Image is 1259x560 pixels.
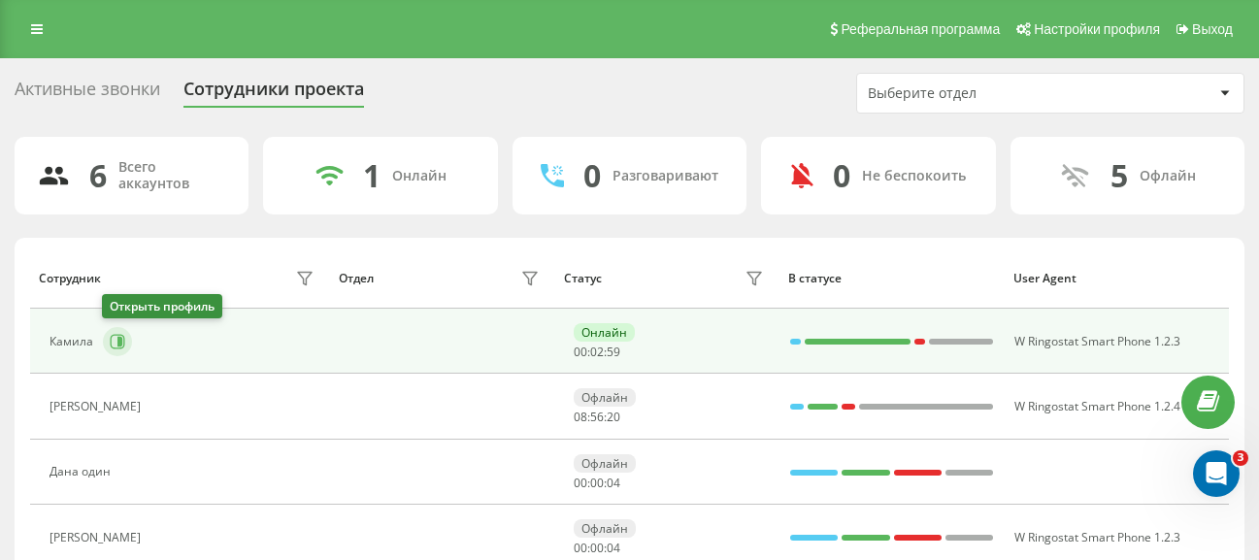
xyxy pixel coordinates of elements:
[574,409,587,425] span: 08
[574,542,620,555] div: : :
[574,519,636,538] div: Офлайн
[39,272,101,285] div: Сотрудник
[590,409,604,425] span: 56
[607,409,620,425] span: 20
[1193,450,1240,497] iframe: Intercom live chat
[50,400,146,413] div: [PERSON_NAME]
[1014,333,1180,349] span: W Ringostat Smart Phone 1.2.3
[574,344,587,360] span: 00
[183,79,364,109] div: Сотрудники проекта
[564,272,602,285] div: Статус
[118,159,225,192] div: Всего аккаунтов
[89,157,107,194] div: 6
[841,21,1000,37] span: Реферальная программа
[574,477,620,490] div: : :
[868,85,1100,102] div: Выберите отдел
[590,344,604,360] span: 02
[590,540,604,556] span: 00
[15,79,160,109] div: Активные звонки
[574,411,620,424] div: : :
[788,272,995,285] div: В статусе
[607,475,620,491] span: 04
[1013,272,1220,285] div: User Agent
[607,540,620,556] span: 04
[607,344,620,360] span: 59
[862,168,966,184] div: Не беспокоить
[1034,21,1160,37] span: Настройки профиля
[574,475,587,491] span: 00
[50,531,146,544] div: [PERSON_NAME]
[574,454,636,473] div: Офлайн
[590,475,604,491] span: 00
[102,294,222,318] div: Открыть профиль
[833,157,850,194] div: 0
[574,346,620,359] div: : :
[50,335,98,348] div: Камила
[1014,398,1180,414] span: W Ringostat Smart Phone 1.2.4
[339,272,374,285] div: Отдел
[1192,21,1233,37] span: Выход
[363,157,381,194] div: 1
[583,157,601,194] div: 0
[613,168,718,184] div: Разговаривают
[574,323,635,342] div: Онлайн
[574,540,587,556] span: 00
[50,465,116,478] div: Дана один
[1233,450,1248,466] span: 3
[1110,157,1128,194] div: 5
[1014,529,1180,545] span: W Ringostat Smart Phone 1.2.3
[1140,168,1196,184] div: Офлайн
[392,168,447,184] div: Онлайн
[574,388,636,407] div: Офлайн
